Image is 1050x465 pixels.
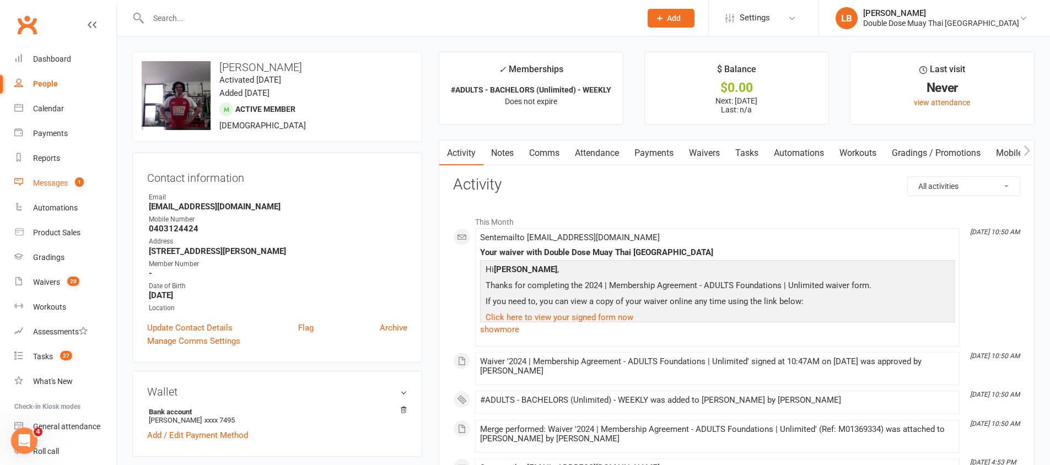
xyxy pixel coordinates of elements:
strong: [DATE] [149,290,407,300]
h3: [PERSON_NAME] [142,61,413,73]
iframe: Intercom live chat [11,428,37,454]
img: image1760403068.png [142,61,211,130]
span: Active member [235,105,295,113]
div: Location [149,303,407,313]
div: People [33,79,58,88]
span: Sent email to [EMAIL_ADDRESS][DOMAIN_NAME] [480,233,660,242]
span: 1 [75,177,84,187]
i: [DATE] 10:50 AM [970,420,1020,428]
div: Messages [33,179,68,187]
div: Email [149,192,407,203]
a: Manage Comms Settings [147,334,240,348]
div: Memberships [499,62,563,83]
a: Waivers 20 [14,270,116,295]
a: Roll call [14,439,116,464]
a: Attendance [567,140,627,166]
div: $ Balance [717,62,756,82]
a: view attendance [914,98,970,107]
div: LB [836,7,858,29]
div: $0.00 [655,82,819,94]
span: [DEMOGRAPHIC_DATA] [219,121,306,131]
div: Payments [33,129,68,138]
a: Dashboard [14,47,116,72]
div: Never [860,82,1024,94]
span: Settings [740,6,770,30]
p: Thanks for completing the 2024 | Membership Agreement - ADULTS Foundations | Unlimited waiver form. [483,279,952,295]
span: 20 [67,277,79,286]
a: Click here to view your signed form now [486,312,633,322]
span: 27 [60,351,72,360]
div: Double Dose Muay Thai [GEOGRAPHIC_DATA] [863,18,1019,28]
p: If you need to, you can view a copy of your waiver online any time using the link below: [483,295,952,311]
a: Assessments [14,320,116,344]
div: Calendar [33,104,64,113]
div: Address [149,236,407,247]
strong: - [149,268,407,278]
a: Gradings / Promotions [884,140,988,166]
h3: Contact information [147,167,407,184]
i: [DATE] 10:50 AM [970,391,1020,398]
a: Waivers [681,140,728,166]
div: [PERSON_NAME] [863,8,1019,18]
a: Reports [14,146,116,171]
time: Activated [DATE] [219,75,281,85]
div: Gradings [33,253,64,262]
a: Automations [766,140,832,166]
div: Date of Birth [149,281,407,291]
a: Payments [627,140,681,166]
a: Workouts [832,140,884,166]
div: Workouts [33,302,66,311]
li: [PERSON_NAME] [147,406,407,426]
a: Add / Edit Payment Method [147,429,248,442]
div: Roll call [33,447,59,456]
div: Reports [33,154,60,163]
div: Mobile Number [149,214,407,225]
div: Merge performed: Waiver '2024 | Membership Agreement - ADULTS Foundations | Unlimited' (Ref: M013... [480,425,955,444]
p: Next: [DATE] Last: n/a [655,96,819,114]
div: Assessments [33,327,88,336]
a: Tasks 27 [14,344,116,369]
div: Member Number [149,259,407,269]
button: Add [648,9,694,28]
strong: [EMAIL_ADDRESS][DOMAIN_NAME] [149,202,407,212]
a: Flag [298,321,314,334]
h3: Activity [453,176,1020,193]
i: [DATE] 10:50 AM [970,352,1020,360]
a: Comms [521,140,567,166]
div: Automations [33,203,78,212]
i: ✓ [499,64,506,75]
a: Archive [380,321,407,334]
div: Waivers [33,278,60,286]
a: Messages 1 [14,171,116,196]
div: General attendance [33,422,100,431]
div: Product Sales [33,228,80,237]
a: Notes [483,140,521,166]
a: Clubworx [13,11,41,39]
span: Add [667,14,681,23]
time: Added [DATE] [219,88,270,98]
a: Activity [439,140,483,166]
input: Search... [145,10,633,26]
i: [DATE] 10:50 AM [970,228,1020,236]
a: Gradings [14,245,116,270]
div: Last visit [919,62,965,82]
strong: [PERSON_NAME] [494,264,557,274]
a: Tasks [728,140,766,166]
span: Does not expire [505,97,557,106]
li: This Month [453,210,1020,228]
div: Your waiver with Double Dose Muay Thai [GEOGRAPHIC_DATA] [480,248,955,257]
a: What's New [14,369,116,394]
a: Mobile App [988,140,1048,166]
a: Product Sales [14,220,116,245]
strong: 0403124424 [149,224,407,234]
div: Tasks [33,352,53,361]
strong: [STREET_ADDRESS][PERSON_NAME] [149,246,407,256]
div: #ADULTS - BACHELORS (Unlimited) - WEEKLY was added to [PERSON_NAME] by [PERSON_NAME] [480,396,955,405]
a: People [14,72,116,96]
a: show more [480,322,955,337]
div: Dashboard [33,55,71,63]
a: Workouts [14,295,116,320]
h3: Wallet [147,386,407,398]
div: What's New [33,377,73,386]
a: Automations [14,196,116,220]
